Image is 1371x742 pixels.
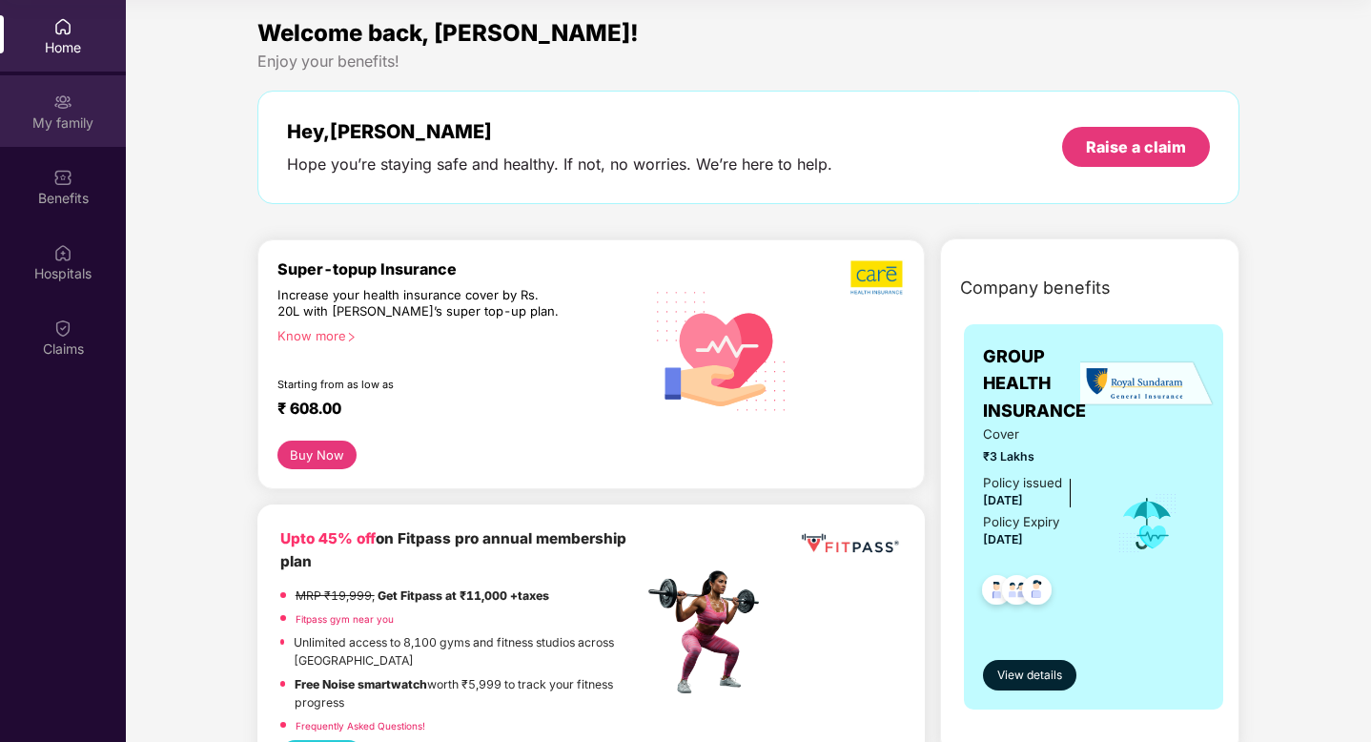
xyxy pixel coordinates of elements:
img: svg+xml;base64,PHN2ZyB3aWR0aD0iMjAiIGhlaWdodD0iMjAiIHZpZXdCb3g9IjAgMCAyMCAyMCIgZmlsbD0ibm9uZSIgeG... [53,93,72,112]
div: Raise a claim [1086,136,1186,157]
img: fppp.png [798,527,902,560]
span: View details [997,667,1062,685]
span: ₹3 Lakhs [983,447,1091,465]
img: svg+xml;base64,PHN2ZyB4bWxucz0iaHR0cDovL3d3dy53My5vcmcvMjAwMC9zdmciIHdpZHRoPSI0OC45MTUiIGhlaWdodD... [993,569,1040,616]
img: svg+xml;base64,PHN2ZyB4bWxucz0iaHR0cDovL3d3dy53My5vcmcvMjAwMC9zdmciIHhtbG5zOnhsaW5rPSJodHRwOi8vd3... [644,270,801,429]
del: MRP ₹19,999, [296,588,375,603]
span: Company benefits [960,275,1111,301]
img: fpp.png [643,566,776,699]
span: right [346,332,357,342]
span: GROUP HEALTH INSURANCE [983,343,1091,424]
img: svg+xml;base64,PHN2ZyBpZD0iSG9tZSIgeG1sbnM9Imh0dHA6Ly93d3cudzMub3JnLzIwMDAvc3ZnIiB3aWR0aD0iMjAiIG... [53,17,72,36]
div: Super-topup Insurance [277,259,644,278]
button: Buy Now [277,441,357,469]
span: [DATE] [983,532,1023,546]
img: svg+xml;base64,PHN2ZyB4bWxucz0iaHR0cDovL3d3dy53My5vcmcvMjAwMC9zdmciIHdpZHRoPSI0OC45NDMiIGhlaWdodD... [973,569,1020,616]
div: Policy Expiry [983,512,1059,532]
img: icon [1116,492,1178,555]
div: Policy issued [983,473,1062,493]
div: Enjoy your benefits! [257,52,1240,72]
div: Hope you’re staying safe and healthy. If not, no worries. We’re here to help. [287,155,832,175]
span: Welcome back, [PERSON_NAME]! [257,19,639,47]
span: Cover [983,424,1091,444]
b: Upto 45% off [280,529,376,547]
p: worth ₹5,999 to track your fitness progress [295,675,643,712]
img: svg+xml;base64,PHN2ZyB4bWxucz0iaHR0cDovL3d3dy53My5vcmcvMjAwMC9zdmciIHdpZHRoPSI0OC45NDMiIGhlaWdodD... [1013,569,1060,616]
img: b5dec4f62d2307b9de63beb79f102df3.png [850,259,905,296]
button: View details [983,660,1076,690]
strong: Get Fitpass at ₹11,000 +taxes [378,588,549,603]
b: on Fitpass pro annual membership plan [280,529,626,570]
img: svg+xml;base64,PHN2ZyBpZD0iQmVuZWZpdHMiIHhtbG5zPSJodHRwOi8vd3d3LnczLm9yZy8yMDAwL3N2ZyIgd2lkdGg9Ij... [53,168,72,187]
a: Frequently Asked Questions! [296,720,425,732]
img: insurerLogo [1080,361,1214,407]
strong: Free Noise smartwatch [295,677,427,691]
div: Starting from as low as [277,378,563,391]
img: svg+xml;base64,PHN2ZyBpZD0iQ2xhaW0iIHhtbG5zPSJodHRwOi8vd3d3LnczLm9yZy8yMDAwL3N2ZyIgd2lkdGg9IjIwIi... [53,319,72,338]
p: Unlimited access to 8,100 gyms and fitness studios across [GEOGRAPHIC_DATA] [294,633,643,670]
div: Increase your health insurance cover by Rs. 20L with [PERSON_NAME]’s super top-up plan. [277,287,562,320]
div: ₹ 608.00 [277,399,624,422]
span: [DATE] [983,493,1023,507]
a: Fitpass gym near you [296,613,394,625]
img: svg+xml;base64,PHN2ZyBpZD0iSG9zcGl0YWxzIiB4bWxucz0iaHR0cDovL3d3dy53My5vcmcvMjAwMC9zdmciIHdpZHRoPS... [53,243,72,262]
div: Hey, [PERSON_NAME] [287,120,832,143]
div: Know more [277,328,632,341]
